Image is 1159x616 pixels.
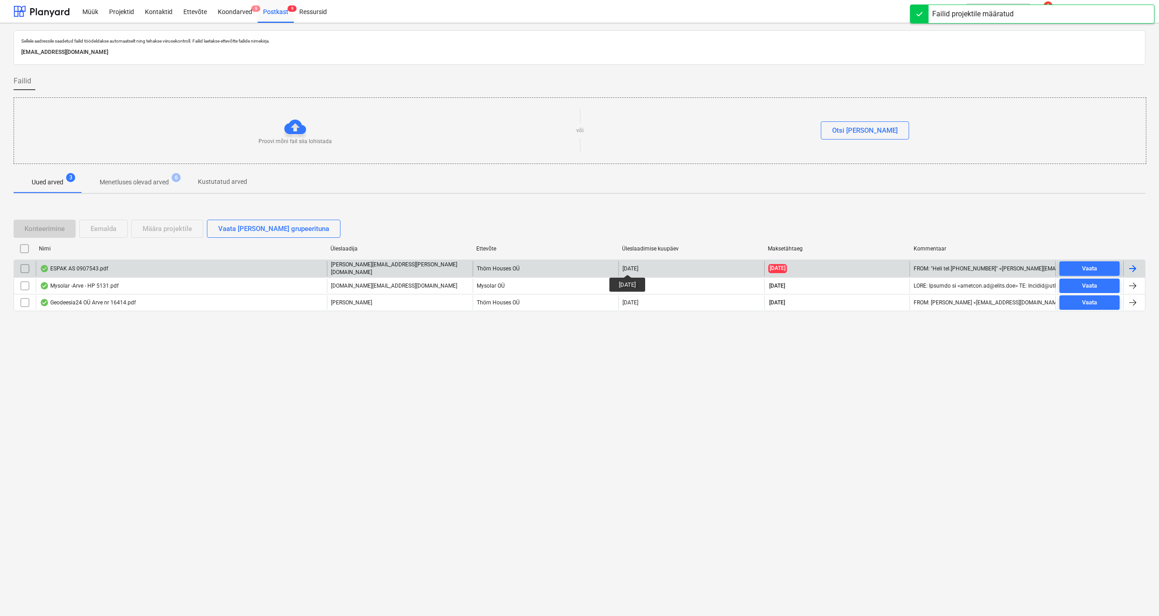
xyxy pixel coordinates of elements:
div: Kommentaar [914,245,1052,252]
span: [DATE] [768,264,787,273]
button: Vaata [1059,261,1120,276]
span: [DATE] [768,299,786,307]
p: Menetluses olevad arved [100,178,169,187]
button: Vaata [1059,295,1120,310]
div: Andmed failist loetud [40,299,49,306]
span: [DATE] [768,282,786,290]
div: [DATE] [623,265,638,272]
button: Otsi [PERSON_NAME] [821,121,909,140]
p: [DOMAIN_NAME][EMAIL_ADDRESS][DOMAIN_NAME] [331,282,457,290]
div: Proovi mõni fail siia lohistadavõiOtsi [PERSON_NAME] [14,97,1146,164]
div: Vaata [PERSON_NAME] grupeerituna [218,223,329,235]
p: [PERSON_NAME][EMAIL_ADDRESS][PERSON_NAME][DOMAIN_NAME] [331,261,469,276]
div: Andmed failist loetud [40,282,49,289]
span: 6 [172,173,181,182]
button: Vaata [1059,279,1120,293]
p: Proovi mõni fail siia lohistada [259,138,332,145]
div: Otsi [PERSON_NAME] [832,125,898,136]
p: Sellele aadressile saadetud failid töödeldakse automaatselt ning tehakse viirusekontroll. Failid ... [21,38,1138,44]
div: Vaata [1082,298,1097,308]
div: Failid projektile määratud [932,9,1014,19]
div: Andmed failist loetud [40,265,49,272]
div: Geodeesia24 OÜ Arve nr 16414.pdf [40,299,136,306]
p: [PERSON_NAME] [331,299,372,307]
div: [DATE] [623,299,638,306]
div: Vaata [1082,264,1097,274]
span: 9 [251,5,260,12]
div: Mysolar -Arve - HP 5131.pdf [40,282,119,289]
div: Thörn Houses OÜ [473,295,618,310]
p: Kustutatud arved [198,177,247,187]
div: Vaata [1082,281,1097,291]
div: Üleslaadimise kuupäev [622,245,761,252]
div: Maksetähtaeg [768,245,906,252]
span: 3 [66,173,75,182]
div: Üleslaadija [330,245,469,252]
p: [EMAIL_ADDRESS][DOMAIN_NAME] [21,48,1138,57]
span: Failid [14,76,31,87]
div: [DATE] [623,283,638,289]
div: Thörn Houses OÜ [473,261,618,276]
div: Mysolar OÜ [473,279,618,293]
p: Uued arved [32,178,63,187]
div: ESPAK AS 0907543.pdf [40,265,108,272]
div: Nimi [39,245,323,252]
button: Vaata [PERSON_NAME] grupeerituna [207,220,340,238]
p: või [576,127,584,135]
span: 9 [287,5,297,12]
div: Ettevõte [476,245,615,252]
